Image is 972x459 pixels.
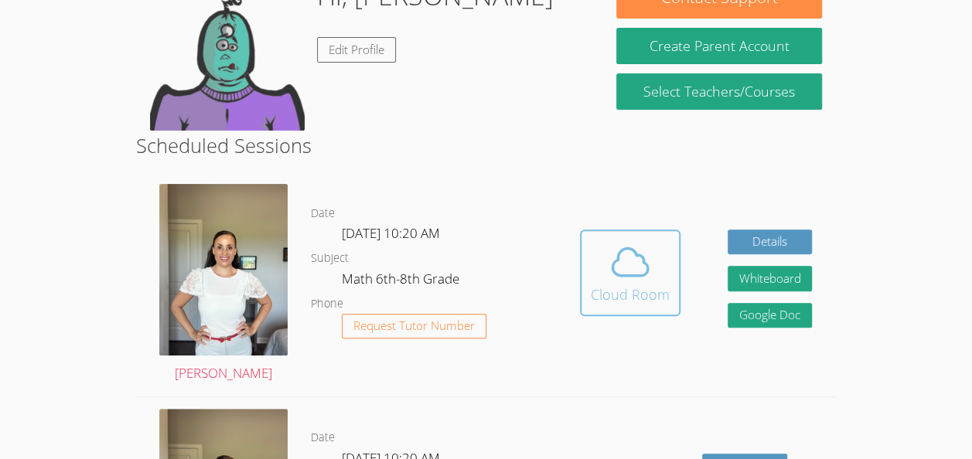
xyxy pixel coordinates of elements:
a: Details [728,229,813,255]
dt: Phone [311,294,343,314]
dt: Date [311,204,335,223]
div: Cloud Room [591,284,670,305]
a: Edit Profile [317,37,396,63]
span: Request Tutor Number [353,320,475,331]
button: Create Parent Account [616,28,821,64]
span: [DATE] 10:20 AM [342,224,440,242]
a: Select Teachers/Courses [616,73,821,110]
dt: Date [311,428,335,447]
a: [PERSON_NAME] [159,184,288,384]
button: Whiteboard [728,266,813,291]
a: Google Doc [728,303,813,328]
button: Request Tutor Number [342,314,486,339]
h2: Scheduled Sessions [136,131,836,160]
dd: Math 6th-8th Grade [342,268,462,294]
dt: Subject [311,249,349,268]
button: Cloud Room [580,229,680,316]
img: IMG_9685.jpeg [159,184,288,355]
